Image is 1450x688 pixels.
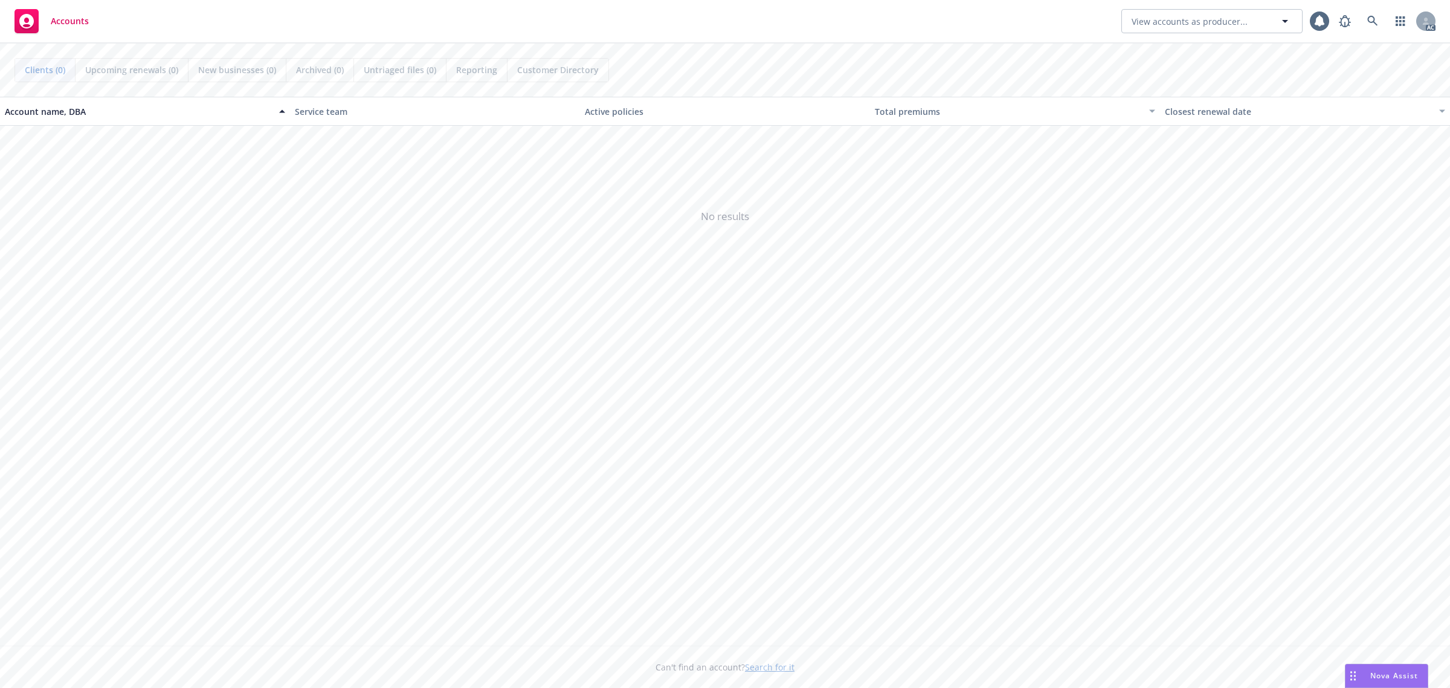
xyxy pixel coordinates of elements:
button: Service team [290,97,580,126]
span: Archived (0) [296,63,344,76]
button: Closest renewal date [1160,97,1450,126]
span: Untriaged files (0) [364,63,436,76]
span: View accounts as producer... [1132,15,1248,28]
button: View accounts as producer... [1121,9,1303,33]
button: Nova Assist [1345,664,1428,688]
span: Customer Directory [517,63,599,76]
a: Search [1361,9,1385,33]
span: Accounts [51,16,89,26]
span: Nova Assist [1370,670,1418,681]
span: Can't find an account? [656,661,794,673]
button: Active policies [580,97,870,126]
a: Accounts [10,4,94,38]
span: New businesses (0) [198,63,276,76]
span: Clients (0) [25,63,65,76]
a: Report a Bug [1333,9,1357,33]
div: Total premiums [875,105,1142,118]
div: Drag to move [1345,664,1361,687]
div: Service team [295,105,575,118]
span: Upcoming renewals (0) [85,63,178,76]
span: Reporting [456,63,497,76]
button: Total premiums [870,97,1160,126]
div: Active policies [585,105,865,118]
div: Closest renewal date [1165,105,1432,118]
div: Account name, DBA [5,105,272,118]
a: Search for it [745,661,794,673]
a: Switch app [1388,9,1413,33]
